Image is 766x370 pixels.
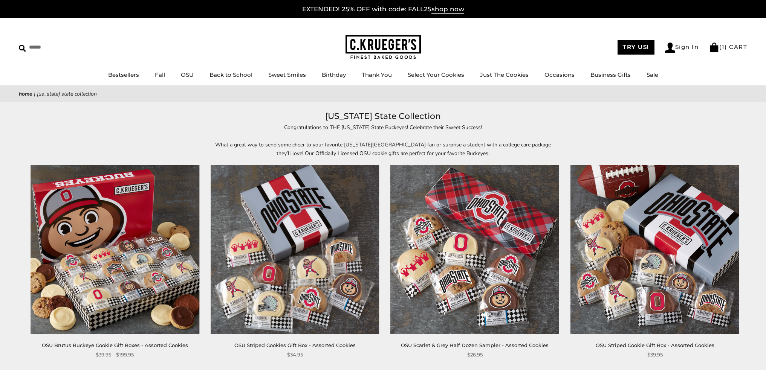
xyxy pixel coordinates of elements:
[19,90,747,98] nav: breadcrumbs
[155,71,165,78] a: Fall
[209,71,252,78] a: Back to School
[287,351,303,359] span: $34.95
[210,123,557,132] p: Congratulations to THE [US_STATE] State Buckeyes! Celebrate their Sweet Success!
[108,71,139,78] a: Bestsellers
[570,165,739,334] img: OSU Striped Cookie Gift Box - Assorted Cookies
[596,342,714,348] a: OSU Striped Cookie Gift Box - Assorted Cookies
[346,35,421,59] img: C.KRUEGER'S
[401,342,549,348] a: OSU Scarlet & Grey Half Dozen Sampler - Assorted Cookies
[42,342,188,348] a: OSU Brutus Buckeye Cookie Gift Boxes - Assorted Cookies
[268,71,306,78] a: Sweet Smiles
[544,71,575,78] a: Occasions
[234,342,356,348] a: OSU Striped Cookies Gift Box - Assorted Cookies
[19,45,26,52] img: Search
[467,351,483,359] span: $26.95
[322,71,346,78] a: Birthday
[302,5,464,14] a: EXTENDED! 25% OFF with code: FALL25shop now
[37,90,97,97] span: [US_STATE] State Collection
[390,165,559,334] img: OSU Scarlet & Grey Half Dozen Sampler - Assorted Cookies
[618,40,654,55] a: TRY US!
[31,165,199,334] img: OSU Brutus Buckeye Cookie Gift Boxes - Assorted Cookies
[480,71,529,78] a: Just The Cookies
[647,351,663,359] span: $39.95
[362,71,392,78] a: Thank You
[19,90,32,97] a: Home
[665,43,699,53] a: Sign In
[181,71,194,78] a: OSU
[19,41,109,53] input: Search
[647,71,658,78] a: Sale
[722,43,725,50] span: 1
[709,43,747,50] a: (1) CART
[96,351,134,359] span: $39.95 - $199.95
[210,140,557,158] p: What a great way to send some cheer to your favorite [US_STATE][GEOGRAPHIC_DATA] fan or surprise ...
[211,165,379,334] img: OSU Striped Cookies Gift Box - Assorted Cookies
[709,43,719,52] img: Bag
[431,5,464,14] span: shop now
[665,43,675,53] img: Account
[34,90,35,97] span: |
[408,71,464,78] a: Select Your Cookies
[30,110,736,123] h1: [US_STATE] State Collection
[590,71,631,78] a: Business Gifts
